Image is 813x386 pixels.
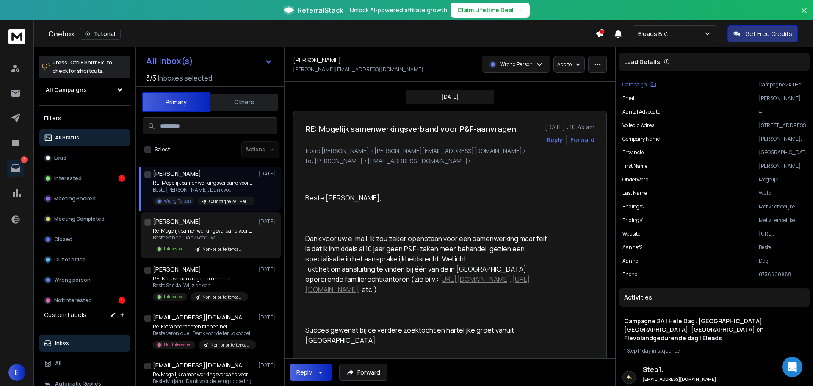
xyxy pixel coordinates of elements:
button: All [39,355,130,372]
p: Aanhef2 [622,244,643,251]
div: 1 [119,175,125,182]
button: Closed [39,231,130,248]
p: Wrong Person [164,198,191,204]
span: → [517,6,523,14]
p: Inbox [55,340,69,347]
p: [STREET_ADDRESS] [759,122,806,129]
p: Non-prioriteitencampagne Hele Dag | Eleads [202,294,243,300]
p: Phone [622,271,637,278]
button: All Status [39,129,130,146]
p: [DATE] [258,362,277,369]
button: Wrong person [39,272,130,289]
button: Interested1 [39,170,130,187]
span: Beste [PERSON_NAME], [305,193,382,203]
p: [DATE] [258,314,277,321]
p: Volledig Adres [622,122,654,129]
p: Endings2 [622,203,645,210]
p: [DATE] [442,94,459,100]
button: Others [210,93,278,111]
p: Mogelijk samenwerkingsverband voor P&F-aanvragen [759,176,806,183]
h3: Inboxes selected [158,73,212,83]
button: Primary [142,92,210,112]
p: Lead Details [624,58,660,66]
p: Wulp [759,190,806,197]
p: Not Interested [54,297,92,304]
p: Re: Mogelijk samenwerkingsverband voor huurrechtzaken [153,371,254,378]
div: Activities [619,288,810,307]
button: Meeting Booked [39,190,130,207]
button: E [8,364,25,381]
p: Eleads B.V. [638,30,672,38]
p: Beste Mirjam, Dank voor de terugkoppeling. Zodra [153,378,254,385]
p: from: [PERSON_NAME] <[PERSON_NAME][EMAIL_ADDRESS][DOMAIN_NAME]> [305,147,595,155]
h1: All Campaigns [46,86,87,94]
h1: RE: Mogelijk samenwerkingsverband voor P&F-aanvragen [305,123,516,135]
button: Campaign [622,81,656,88]
p: [PERSON_NAME] Advocaten [759,136,806,142]
p: [URL][DOMAIN_NAME] [759,230,806,237]
span: 1 Step [624,347,637,354]
p: Re: Mogelijk samenwerkingsverband voor huurrecht [153,228,254,234]
div: Onebox [48,28,595,40]
p: Campagne 2A | Hele Dag: [GEOGRAPHIC_DATA], [GEOGRAPHIC_DATA], [GEOGRAPHIC_DATA] en Flevolandgedur... [759,81,806,88]
p: Met vriendelijke groet [759,203,806,210]
span: Dank voor uw e-mail. Ik zou zeker openstaan voor een samenwerking maar feit is dat ik inmiddels a... [305,234,548,294]
p: Beste Sanne, Dank voor uw [153,234,254,241]
p: Get Free Credits [745,30,792,38]
button: All Inbox(s) [139,53,279,69]
p: Closed [54,236,72,243]
p: Aanhef [622,258,640,264]
button: Lead [39,150,130,167]
p: All Status [55,134,79,141]
p: Beste [759,244,806,251]
p: Met vriendelijke groet uit [GEOGRAPHIC_DATA] [759,217,806,224]
p: Endings1 [622,217,644,224]
span: Ctrl + Shift + k [69,58,105,67]
h3: Custom Labels [44,311,86,319]
p: 4 [759,108,806,115]
p: Beste Veronique, Dank voor de terugkoppeling. Fijne [153,330,254,337]
p: Beste Saskia, Wij zien een [153,282,248,289]
h6: Step 1 : [643,364,717,375]
p: Meeting Completed [54,216,105,222]
button: Out of office [39,251,130,268]
h1: Campagne 2A | Hele Dag: [GEOGRAPHIC_DATA], [GEOGRAPHIC_DATA], [GEOGRAPHIC_DATA] en Flevolandgedur... [624,317,805,342]
p: Wrong Person [500,61,533,68]
p: Non-prioriteitencampagne Hele Dag | Eleads [210,342,251,348]
h3: Filters [39,112,130,124]
label: Select [155,146,170,153]
p: All [55,360,61,367]
button: Get Free Credits [727,25,798,42]
h1: [EMAIL_ADDRESS][DOMAIN_NAME] [153,361,246,369]
p: Last Name [622,190,647,197]
h1: [PERSON_NAME] [153,169,201,178]
p: Add to [557,61,572,68]
p: [GEOGRAPHIC_DATA] [759,149,806,156]
p: [PERSON_NAME][EMAIL_ADDRESS][DOMAIN_NAME] [759,95,806,102]
div: Forward [570,136,595,144]
div: Open Intercom Messenger [782,357,802,377]
p: Beste [PERSON_NAME], Dank voor [153,186,254,193]
p: [DATE] [258,170,277,177]
p: RE: Mogelijk samenwerkingsverband voor P&F-aanvragen [153,180,254,186]
button: Reply [290,364,332,381]
p: Not Interested [164,342,192,348]
p: Campaign [622,81,647,88]
p: RE: Nieuwe aanvragen binnen het [153,275,248,282]
h1: [PERSON_NAME] [293,56,341,64]
span: ReferralStack [297,5,343,15]
p: Unlock AI-powered affiliate growth [350,6,447,14]
p: Campagne 2A | Hele Dag: [GEOGRAPHIC_DATA], [GEOGRAPHIC_DATA], [GEOGRAPHIC_DATA] en Flevolandgedur... [209,198,250,205]
span: Succes gewenst bij de verdere zoektocht en hartelijke groet vanuit [GEOGRAPHIC_DATA], [305,325,515,345]
p: Re: Extra opdrachten binnen het [153,323,254,330]
a: [URL][DOMAIN_NAME] [439,275,510,284]
p: [PERSON_NAME] [759,163,806,169]
button: All Campaigns [39,81,130,98]
button: Meeting Completed [39,211,130,228]
p: [DATE] : 10:45 am [545,123,595,131]
p: 2 [21,156,28,163]
p: First Name [622,163,647,169]
h6: [EMAIL_ADDRESS][DOMAIN_NAME] [643,376,717,383]
p: [PERSON_NAME][EMAIL_ADDRESS][DOMAIN_NAME] [293,66,423,73]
